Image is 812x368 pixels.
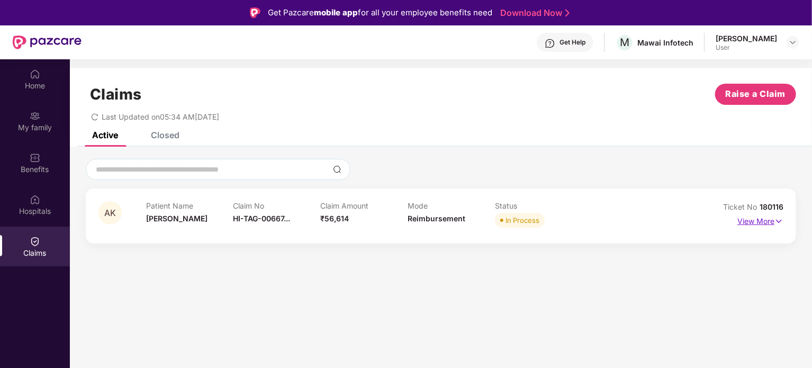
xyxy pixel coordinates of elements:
span: M [620,36,630,49]
img: svg+xml;base64,PHN2ZyBpZD0iSG9zcGl0YWxzIiB4bWxucz0iaHR0cDovL3d3dy53My5vcmcvMjAwMC9zdmciIHdpZHRoPS... [30,194,40,205]
img: svg+xml;base64,PHN2ZyBpZD0iSG9tZSIgeG1sbnM9Imh0dHA6Ly93d3cudzMub3JnLzIwMDAvc3ZnIiB3aWR0aD0iMjAiIG... [30,69,40,79]
div: Closed [151,130,179,140]
img: svg+xml;base64,PHN2ZyB3aWR0aD0iMjAiIGhlaWdodD0iMjAiIHZpZXdCb3g9IjAgMCAyMCAyMCIgZmlsbD0ibm9uZSIgeG... [30,111,40,121]
div: In Process [506,215,539,226]
h1: Claims [90,85,142,103]
img: svg+xml;base64,PHN2ZyB4bWxucz0iaHR0cDovL3d3dy53My5vcmcvMjAwMC9zdmciIHdpZHRoPSIxNyIgaGVpZ2h0PSIxNy... [774,216,783,227]
p: Mode [408,201,495,210]
div: Mawai Infotech [637,38,693,48]
a: Download Now [500,7,566,19]
img: svg+xml;base64,PHN2ZyBpZD0iQmVuZWZpdHMiIHhtbG5zPSJodHRwOi8vd3d3LnczLm9yZy8yMDAwL3N2ZyIgd2lkdGg9Ij... [30,152,40,163]
span: HI-TAG-00667... [233,214,291,223]
div: [PERSON_NAME] [716,33,777,43]
span: Raise a Claim [726,87,786,101]
img: svg+xml;base64,PHN2ZyBpZD0iU2VhcmNoLTMyeDMyIiB4bWxucz0iaHR0cDovL3d3dy53My5vcmcvMjAwMC9zdmciIHdpZH... [333,165,341,174]
span: [PERSON_NAME] [146,214,207,223]
div: User [716,43,777,52]
span: 180116 [760,202,783,211]
img: New Pazcare Logo [13,35,82,49]
strong: mobile app [314,7,358,17]
img: svg+xml;base64,PHN2ZyBpZD0iSGVscC0zMngzMiIgeG1sbnM9Imh0dHA6Ly93d3cudzMub3JnLzIwMDAvc3ZnIiB3aWR0aD... [545,38,555,49]
img: svg+xml;base64,PHN2ZyBpZD0iRHJvcGRvd24tMzJ4MzIiIHhtbG5zPSJodHRwOi8vd3d3LnczLm9yZy8yMDAwL3N2ZyIgd2... [789,38,797,47]
span: redo [91,112,98,121]
span: Ticket No [723,202,760,211]
span: ₹56,614 [320,214,349,223]
img: svg+xml;base64,PHN2ZyBpZD0iQ2xhaW0iIHhtbG5zPSJodHRwOi8vd3d3LnczLm9yZy8yMDAwL3N2ZyIgd2lkdGg9IjIwIi... [30,236,40,247]
p: Claim No [233,201,321,210]
p: Status [495,201,582,210]
span: Reimbursement [408,214,465,223]
div: Active [92,130,118,140]
p: Patient Name [146,201,233,210]
p: View More [737,213,783,227]
button: Raise a Claim [715,84,796,105]
div: Get Pazcare for all your employee benefits need [268,6,492,19]
img: Logo [250,7,260,18]
span: AK [104,209,116,218]
img: Stroke [565,7,570,19]
span: Last Updated on 05:34 AM[DATE] [102,112,219,121]
p: Claim Amount [320,201,408,210]
div: Get Help [560,38,585,47]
